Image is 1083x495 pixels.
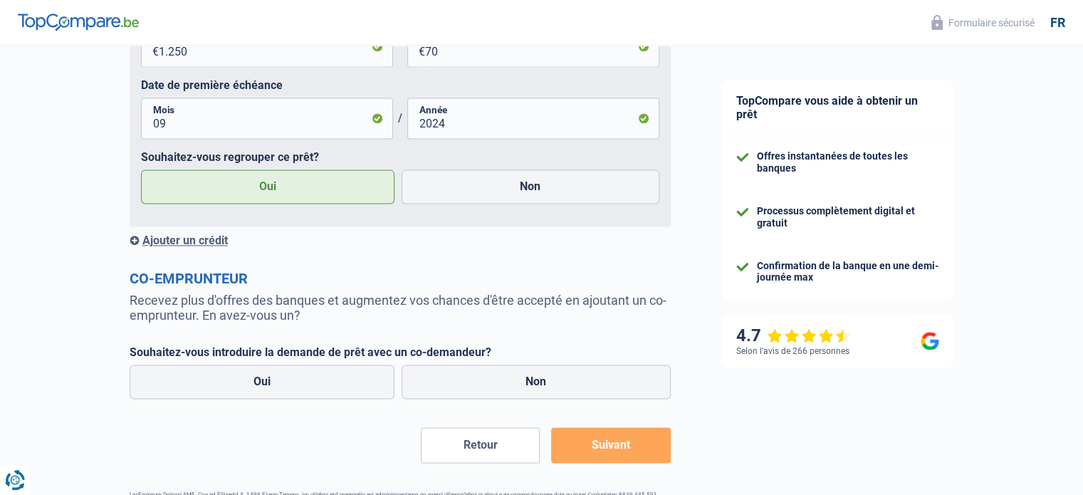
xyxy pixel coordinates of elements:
[130,234,671,247] div: Ajouter un crédit
[757,260,939,284] div: Confirmation de la banque en une demi-journée max
[130,345,671,359] label: Souhaitez-vous introduire la demande de prêt avec un co-demandeur?
[130,270,671,287] h2: Co-emprunteur
[551,427,670,463] button: Suivant
[130,365,395,399] label: Oui
[736,325,851,346] div: 4.7
[421,427,540,463] button: Retour
[393,111,407,125] span: /
[18,14,139,31] img: TopCompare Logo
[757,205,939,229] div: Processus complètement digital et gratuit
[757,150,939,174] div: Offres instantanées de toutes les banques
[407,98,659,139] input: AAAA
[130,293,671,323] p: Recevez plus d'offres des banques et augmentez vos chances d'être accepté en ajoutant un co-empru...
[722,80,953,136] div: TopCompare vous aide à obtenir un prêt
[402,170,659,204] label: Non
[141,26,159,67] span: €
[141,170,395,204] label: Oui
[402,365,671,399] label: Non
[141,78,659,92] label: Date de première échéance
[1050,15,1065,31] div: fr
[407,26,425,67] span: €
[141,150,659,164] label: Souhaitez-vous regrouper ce prêt?
[923,11,1043,34] button: Formulaire sécurisé
[141,98,393,139] input: MM
[736,346,849,356] div: Selon l’avis de 266 personnes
